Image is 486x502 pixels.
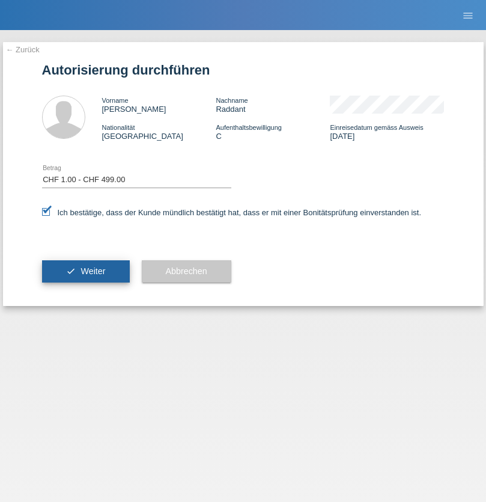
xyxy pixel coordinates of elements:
[330,123,444,141] div: [DATE]
[42,208,422,217] label: Ich bestätige, dass der Kunde mündlich bestätigt hat, dass er mit einer Bonitätsprüfung einversta...
[330,124,423,131] span: Einreisedatum gemäss Ausweis
[42,260,130,283] button: check Weiter
[216,123,330,141] div: C
[102,97,129,104] span: Vorname
[216,124,281,131] span: Aufenthaltsbewilligung
[102,123,216,141] div: [GEOGRAPHIC_DATA]
[216,97,248,104] span: Nachname
[216,96,330,114] div: Raddant
[142,260,231,283] button: Abbrechen
[102,96,216,114] div: [PERSON_NAME]
[102,124,135,131] span: Nationalität
[42,63,445,78] h1: Autorisierung durchführen
[6,45,40,54] a: ← Zurück
[66,266,76,276] i: check
[166,266,207,276] span: Abbrechen
[456,11,480,19] a: menu
[80,266,105,276] span: Weiter
[462,10,474,22] i: menu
